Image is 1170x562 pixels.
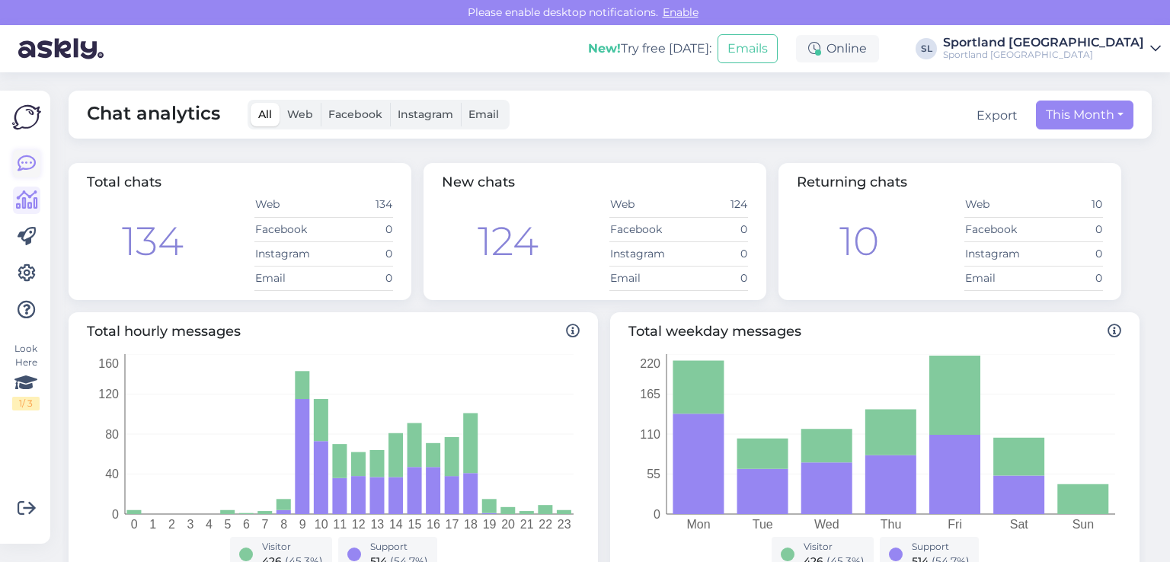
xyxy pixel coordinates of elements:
div: Sportland [GEOGRAPHIC_DATA] [943,37,1144,49]
td: 0 [1034,266,1103,290]
td: 124 [679,193,748,217]
span: Enable [658,5,703,19]
div: 134 [122,212,184,271]
tspan: Wed [814,518,839,531]
tspan: Thu [881,518,902,531]
td: 0 [679,241,748,266]
div: 1 / 3 [12,397,40,410]
tspan: 20 [501,518,515,531]
td: Web [964,193,1034,217]
div: 124 [478,212,539,271]
tspan: 0 [112,507,119,520]
tspan: 11 [333,518,347,531]
tspan: 4 [206,518,213,531]
span: Chat analytics [87,100,220,129]
tspan: 120 [98,388,119,401]
td: Facebook [609,217,679,241]
tspan: 1 [149,518,156,531]
td: Email [964,266,1034,290]
div: SL [916,38,937,59]
td: 0 [324,266,393,290]
div: Support [912,540,970,554]
td: 0 [1034,217,1103,241]
tspan: 13 [370,518,384,531]
tspan: 15 [408,518,421,531]
td: Instagram [964,241,1034,266]
td: Email [254,266,324,290]
span: Returning chats [797,174,907,190]
b: New! [588,41,621,56]
div: Sportland [GEOGRAPHIC_DATA] [943,49,1144,61]
tspan: 3 [187,518,193,531]
td: Instagram [609,241,679,266]
div: Look Here [12,342,40,410]
tspan: 10 [315,518,328,531]
span: Facebook [328,107,382,121]
tspan: 55 [647,468,660,481]
tspan: 21 [520,518,534,531]
td: Facebook [964,217,1034,241]
tspan: Sat [1010,518,1029,531]
td: Web [254,193,324,217]
tspan: 220 [640,356,660,369]
tspan: 165 [640,388,660,401]
tspan: 160 [98,356,119,369]
span: All [258,107,272,121]
tspan: 16 [427,518,440,531]
tspan: 0 [654,507,660,520]
td: 0 [324,241,393,266]
tspan: Mon [687,518,711,531]
tspan: Tue [753,518,773,531]
span: Total weekday messages [628,321,1121,342]
tspan: Fri [948,518,962,531]
button: Emails [718,34,778,63]
div: Visitor [262,540,323,554]
tspan: 23 [558,518,571,531]
tspan: Sun [1072,518,1094,531]
div: Support [370,540,428,554]
tspan: 12 [352,518,366,531]
div: Online [796,35,879,62]
tspan: 40 [105,468,119,481]
tspan: 9 [299,518,306,531]
td: 10 [1034,193,1103,217]
img: Askly Logo [12,103,41,132]
tspan: 2 [168,518,175,531]
div: Try free [DATE]: [588,40,711,58]
td: 0 [324,217,393,241]
tspan: 14 [389,518,403,531]
td: 134 [324,193,393,217]
div: Visitor [804,540,865,554]
a: Sportland [GEOGRAPHIC_DATA]Sportland [GEOGRAPHIC_DATA] [943,37,1161,61]
td: Facebook [254,217,324,241]
tspan: 5 [225,518,232,531]
tspan: 6 [243,518,250,531]
div: 10 [839,212,879,271]
span: New chats [442,174,515,190]
span: Total chats [87,174,161,190]
td: 0 [1034,241,1103,266]
tspan: 8 [280,518,287,531]
span: Web [287,107,313,121]
button: Export [977,107,1018,125]
td: 0 [679,266,748,290]
td: Email [609,266,679,290]
td: Web [609,193,679,217]
td: Instagram [254,241,324,266]
tspan: 17 [446,518,459,531]
td: 0 [679,217,748,241]
tspan: 19 [483,518,497,531]
span: Instagram [398,107,453,121]
span: Total hourly messages [87,321,580,342]
tspan: 22 [539,518,552,531]
tspan: 7 [262,518,269,531]
tspan: 0 [131,518,138,531]
tspan: 110 [640,427,660,440]
tspan: 18 [464,518,478,531]
tspan: 80 [105,427,119,440]
span: Email [468,107,499,121]
button: This Month [1036,101,1133,129]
